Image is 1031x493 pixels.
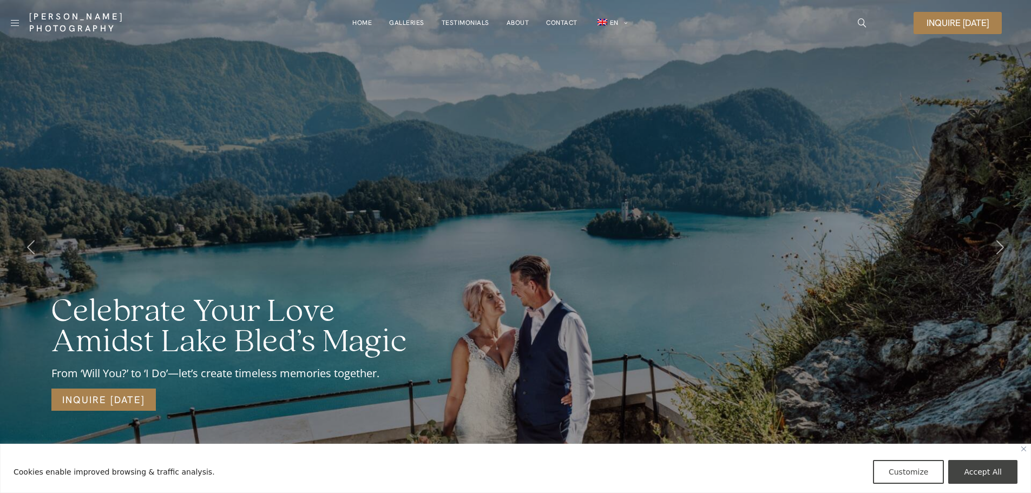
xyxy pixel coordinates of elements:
span: Inquire [DATE] [927,18,989,28]
a: Inquire [DATE] [914,12,1002,34]
a: About [507,12,529,34]
button: Accept All [948,460,1017,484]
div: From ‘Will You?’ to ‘I Do’—let’s create timeless memories together. [51,366,443,381]
a: Galleries [389,12,424,34]
a: Home [352,12,372,34]
h2: Celebrate Your Love Amidst Lake Bled’s Magic [51,297,443,358]
button: Customize [873,460,944,484]
a: en_GBEN [595,12,628,34]
a: icon-magnifying-glass34 [852,13,872,32]
a: [PERSON_NAME] Photography [29,11,204,35]
a: Inquire [DATE] [51,389,156,411]
p: Cookies enable improved browsing & traffic analysis. [14,465,215,478]
img: Close [1021,446,1026,451]
a: Testimonials [442,12,489,34]
a: Contact [546,12,577,34]
img: EN [597,19,607,25]
span: EN [610,18,619,27]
